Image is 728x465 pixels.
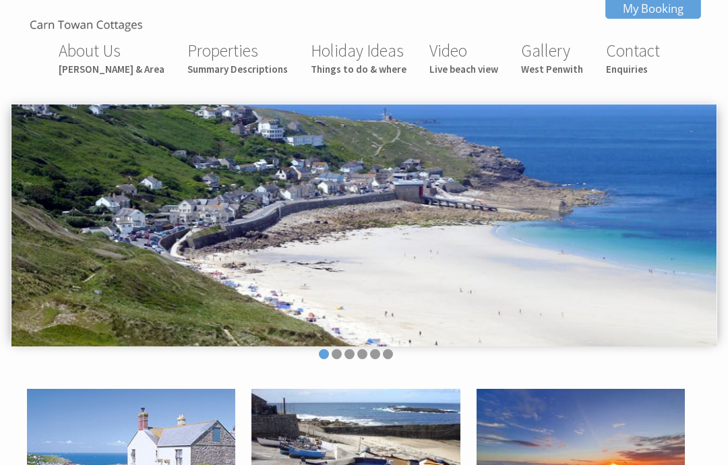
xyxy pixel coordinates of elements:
[19,18,154,34] img: Carn Towan
[187,63,288,75] small: Summary Descriptions
[59,40,164,75] a: About Us[PERSON_NAME] & Area
[429,40,498,75] a: VideoLive beach view
[311,63,406,75] small: Things to do & where
[59,63,164,75] small: [PERSON_NAME] & Area
[187,40,288,75] a: PropertiesSummary Descriptions
[606,63,660,75] small: Enquiries
[521,63,583,75] small: West Penwith
[606,40,660,75] a: ContactEnquiries
[521,40,583,75] a: GalleryWest Penwith
[311,40,406,75] a: Holiday IdeasThings to do & where
[429,63,498,75] small: Live beach view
